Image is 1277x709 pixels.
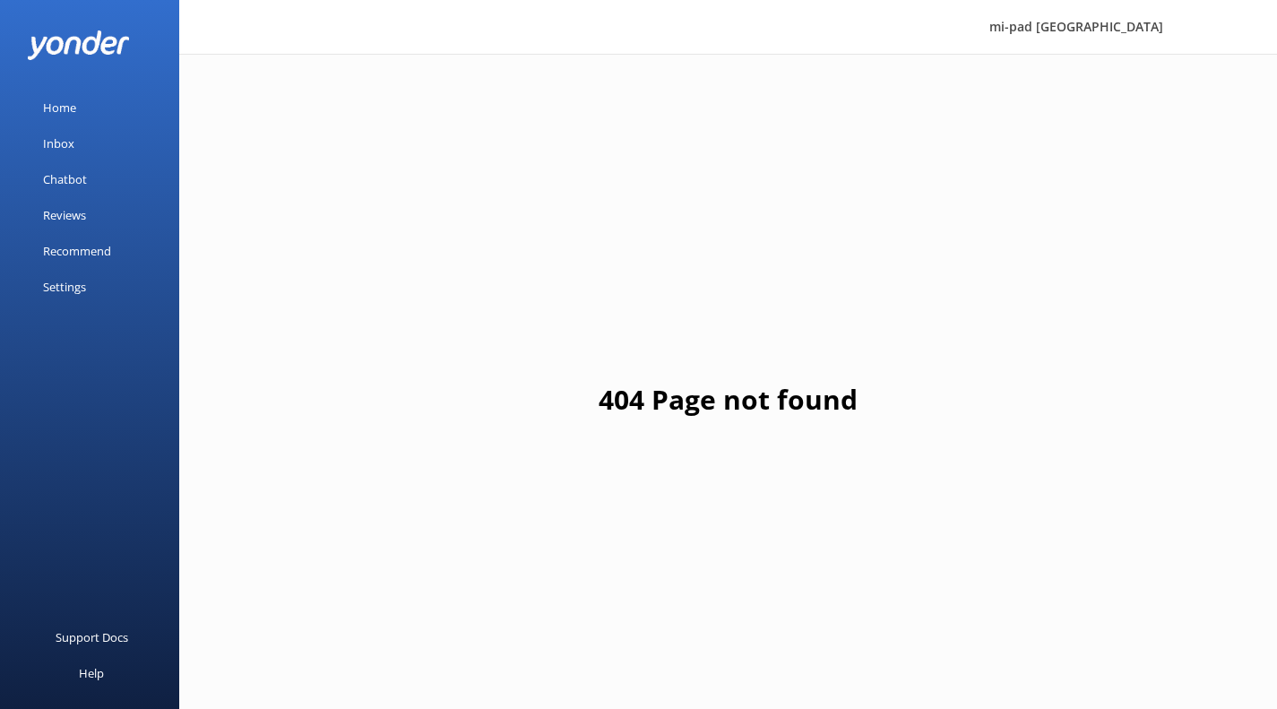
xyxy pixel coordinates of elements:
div: Chatbot [43,161,87,197]
div: Reviews [43,197,86,233]
div: Support Docs [56,619,128,655]
div: Help [79,655,104,691]
div: Recommend [43,233,111,269]
h1: 404 Page not found [599,378,858,421]
div: Inbox [43,125,74,161]
div: Home [43,90,76,125]
img: yonder-white-logo.png [27,30,130,60]
div: Settings [43,269,86,305]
